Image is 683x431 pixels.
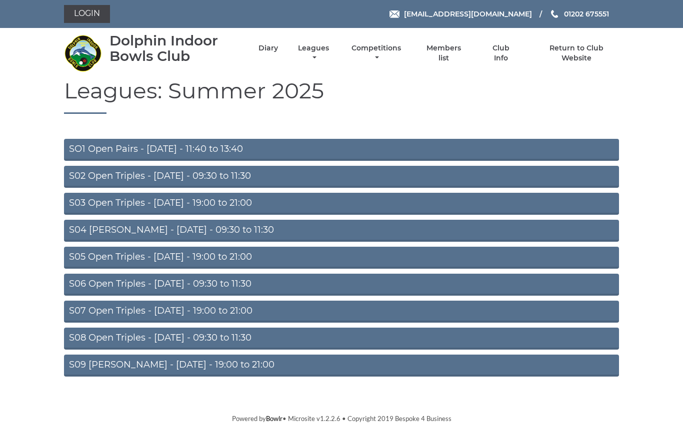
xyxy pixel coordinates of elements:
a: S08 Open Triples - [DATE] - 09:30 to 11:30 [64,328,619,350]
a: Email [EMAIL_ADDRESS][DOMAIN_NAME] [389,8,532,19]
div: Dolphin Indoor Bowls Club [109,33,241,64]
a: S05 Open Triples - [DATE] - 19:00 to 21:00 [64,247,619,269]
a: Bowlr [266,415,282,423]
span: Powered by • Microsite v1.2.2.6 • Copyright 2019 Bespoke 4 Business [232,415,451,423]
a: Login [64,5,110,23]
a: SO1 Open Pairs - [DATE] - 11:40 to 13:40 [64,139,619,161]
a: Return to Club Website [534,43,619,63]
a: S02 Open Triples - [DATE] - 09:30 to 11:30 [64,166,619,188]
span: 01202 675551 [564,9,609,18]
a: Diary [258,43,278,53]
a: S06 Open Triples - [DATE] - 09:30 to 11:30 [64,274,619,296]
h1: Leagues: Summer 2025 [64,78,619,114]
a: S07 Open Triples - [DATE] - 19:00 to 21:00 [64,301,619,323]
a: S09 [PERSON_NAME] - [DATE] - 19:00 to 21:00 [64,355,619,377]
img: Phone us [551,10,558,18]
a: Leagues [295,43,331,63]
a: Competitions [349,43,403,63]
a: Club Info [484,43,517,63]
a: Members list [421,43,467,63]
img: Dolphin Indoor Bowls Club [64,34,101,72]
a: Phone us 01202 675551 [549,8,609,19]
span: [EMAIL_ADDRESS][DOMAIN_NAME] [404,9,532,18]
img: Email [389,10,399,18]
a: S04 [PERSON_NAME] - [DATE] - 09:30 to 11:30 [64,220,619,242]
a: S03 Open Triples - [DATE] - 19:00 to 21:00 [64,193,619,215]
